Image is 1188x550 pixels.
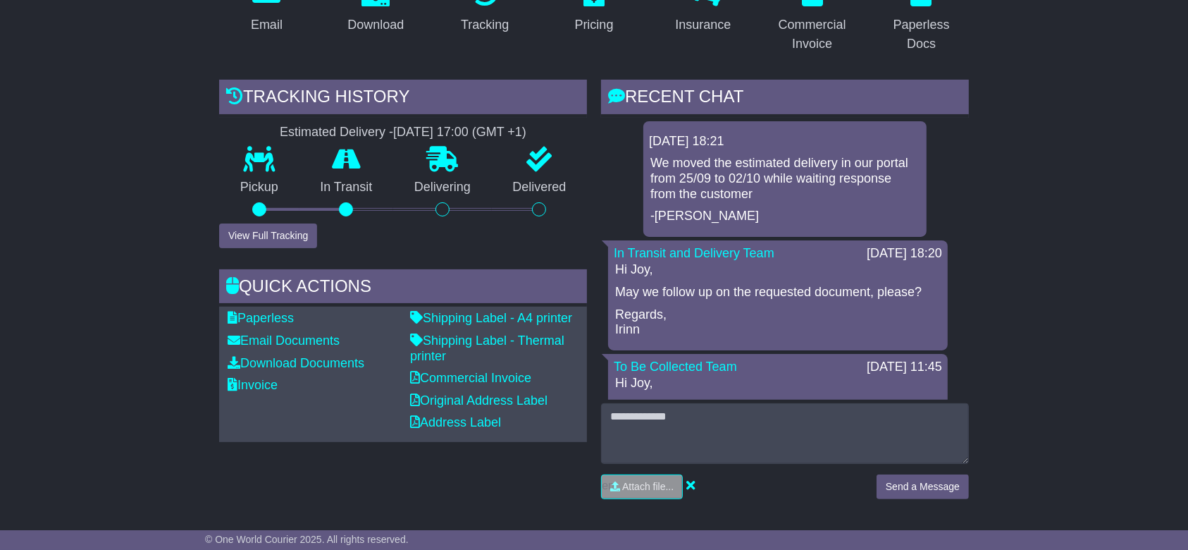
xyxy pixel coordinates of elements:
p: Delivering [393,180,492,195]
a: Shipping Label - A4 printer [410,311,572,325]
div: [DATE] 11:45 [867,360,942,375]
a: Download Documents [228,356,364,370]
p: Hi Joy, [615,376,941,391]
p: Yes. So far, that is the only document that is being required by customs as of now. We suggest al... [615,398,941,459]
div: Paperless Docs [883,16,960,54]
button: View Full Tracking [219,224,317,248]
a: Shipping Label - Thermal printer [410,334,564,363]
div: [DATE] 18:20 [867,246,942,262]
a: Commercial Invoice [410,371,531,385]
div: Tracking [461,16,509,35]
a: Address Label [410,415,501,429]
p: -[PERSON_NAME] [650,209,920,224]
div: [DATE] 18:21 [649,134,921,149]
a: Invoice [228,378,278,392]
div: Commercial Invoice [774,16,850,54]
p: Hi Joy, [615,262,941,278]
span: © One World Courier 2025. All rights reserved. [205,534,409,545]
p: Pickup [219,180,299,195]
a: Email Documents [228,334,340,348]
p: Delivered [492,180,588,195]
button: Send a Message [877,475,969,499]
p: May we follow up on the requested document, please? [615,285,941,300]
a: Original Address Label [410,393,547,408]
div: Insurance [675,16,731,35]
p: In Transit [299,180,394,195]
div: Quick Actions [219,269,587,307]
a: Paperless [228,311,294,325]
a: To Be Collected Team [614,360,737,374]
div: RECENT CHAT [601,80,969,118]
p: Regards, Irinn [615,307,941,338]
div: Estimated Delivery - [219,125,587,140]
div: Download [347,16,404,35]
div: Pricing [574,16,613,35]
div: Tracking history [219,80,587,118]
p: We moved the estimated delivery in our portal from 25/09 to 02/10 while waiting response from the... [650,156,920,202]
a: In Transit and Delivery Team [614,246,774,260]
div: Email [251,16,283,35]
div: [DATE] 17:00 (GMT +1) [393,125,526,140]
